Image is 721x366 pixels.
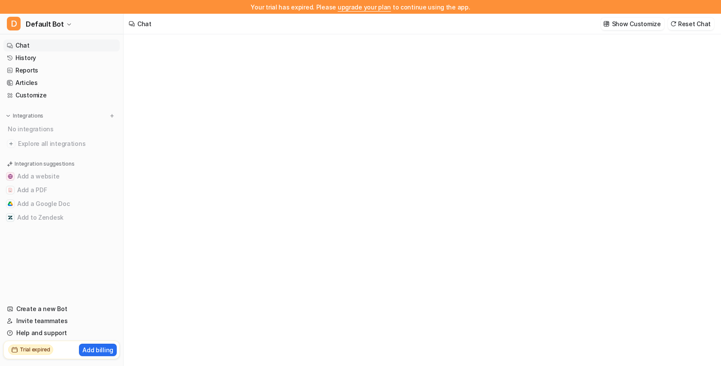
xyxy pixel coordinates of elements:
[5,113,11,119] img: expand menu
[3,197,120,211] button: Add a Google DocAdd a Google Doc
[15,160,74,168] p: Integration suggestions
[109,113,115,119] img: menu_add.svg
[3,169,120,183] button: Add a websiteAdd a website
[3,89,120,101] a: Customize
[137,19,151,28] div: Chat
[8,188,13,193] img: Add a PDF
[18,137,116,151] span: Explore all integrations
[3,211,120,224] button: Add to ZendeskAdd to Zendesk
[338,3,391,11] a: upgrade your plan
[8,201,13,206] img: Add a Google Doc
[3,315,120,327] a: Invite teammates
[79,344,117,356] button: Add billing
[5,122,120,136] div: No integrations
[668,18,714,30] button: Reset Chat
[603,21,609,27] img: customize
[7,139,15,148] img: explore all integrations
[3,39,120,51] a: Chat
[3,77,120,89] a: Articles
[3,183,120,197] button: Add a PDFAdd a PDF
[3,112,46,120] button: Integrations
[601,18,664,30] button: Show Customize
[3,64,120,76] a: Reports
[670,21,676,27] img: reset
[3,303,120,315] a: Create a new Bot
[82,345,113,354] p: Add billing
[13,112,43,119] p: Integrations
[3,138,120,150] a: Explore all integrations
[20,346,50,354] h2: Trial expired
[7,17,21,30] span: D
[3,52,120,64] a: History
[3,327,120,339] a: Help and support
[26,18,64,30] span: Default Bot
[612,19,661,28] p: Show Customize
[8,215,13,220] img: Add to Zendesk
[8,174,13,179] img: Add a website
